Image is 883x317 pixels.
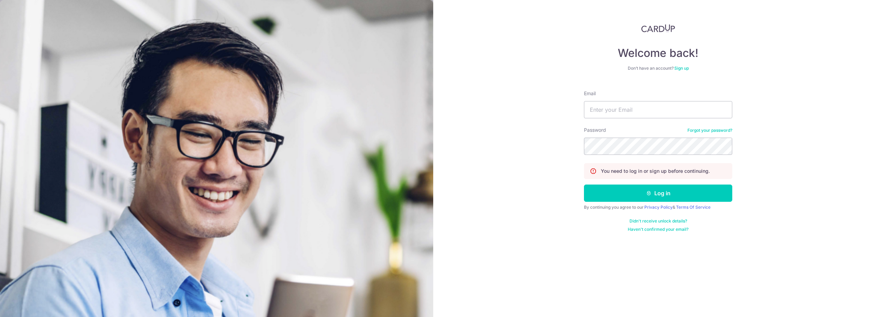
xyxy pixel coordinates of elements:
[676,205,711,210] a: Terms Of Service
[584,127,606,133] label: Password
[687,128,732,133] a: Forgot your password?
[629,218,687,224] a: Didn't receive unlock details?
[601,168,710,175] p: You need to log in or sign up before continuing.
[641,24,675,32] img: CardUp Logo
[584,66,732,71] div: Don’t have an account?
[584,46,732,60] h4: Welcome back!
[584,205,732,210] div: By continuing you agree to our &
[584,90,596,97] label: Email
[674,66,689,71] a: Sign up
[628,227,688,232] a: Haven't confirmed your email?
[644,205,673,210] a: Privacy Policy
[584,185,732,202] button: Log in
[584,101,732,118] input: Enter your Email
